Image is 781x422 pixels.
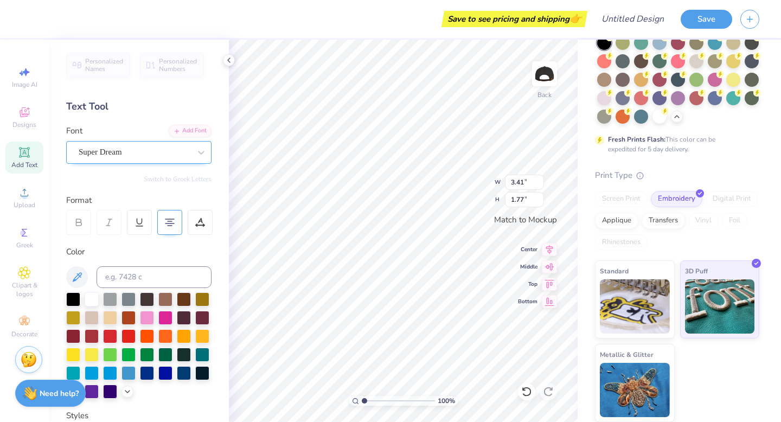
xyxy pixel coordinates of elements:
[685,279,755,334] img: 3D Puff
[642,213,685,229] div: Transfers
[688,213,719,229] div: Vinyl
[595,234,648,251] div: Rhinestones
[600,265,629,277] span: Standard
[595,213,638,229] div: Applique
[569,12,581,25] span: 👉
[608,135,741,154] div: This color can be expedited for 5 day delivery.
[5,281,43,298] span: Clipart & logos
[12,80,37,89] span: Image AI
[706,191,758,207] div: Digital Print
[518,298,537,305] span: Bottom
[681,10,732,29] button: Save
[11,330,37,338] span: Decorate
[685,265,708,277] span: 3D Puff
[608,135,665,144] strong: Fresh Prints Flash:
[66,125,82,137] label: Font
[600,279,670,334] img: Standard
[438,396,455,406] span: 100 %
[518,280,537,288] span: Top
[651,191,702,207] div: Embroidery
[518,246,537,253] span: Center
[595,191,648,207] div: Screen Print
[722,213,747,229] div: Foil
[169,125,212,137] div: Add Font
[444,11,585,27] div: Save to see pricing and shipping
[40,388,79,399] strong: Need help?
[518,263,537,271] span: Middle
[66,194,213,207] div: Format
[534,63,555,85] img: Back
[159,57,197,73] span: Personalized Numbers
[12,120,36,129] span: Designs
[66,99,212,114] div: Text Tool
[85,57,124,73] span: Personalized Names
[66,410,212,422] div: Styles
[600,363,670,417] img: Metallic & Glitter
[66,246,212,258] div: Color
[14,201,35,209] span: Upload
[144,175,212,183] button: Switch to Greek Letters
[593,8,673,30] input: Untitled Design
[600,349,654,360] span: Metallic & Glitter
[11,161,37,169] span: Add Text
[537,90,552,100] div: Back
[16,241,33,250] span: Greek
[97,266,212,288] input: e.g. 7428 c
[595,169,759,182] div: Print Type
